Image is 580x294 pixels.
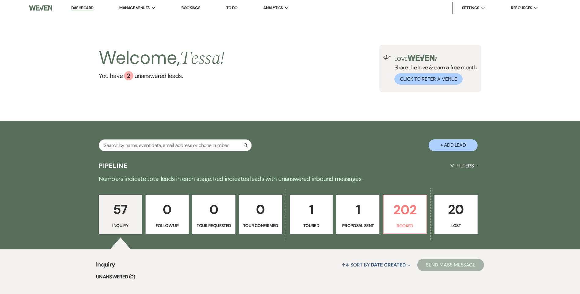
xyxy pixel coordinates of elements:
input: Search by name, event date, email address or phone number [99,139,252,151]
span: Resources [511,5,532,11]
button: Click to Refer a Venue [394,73,463,85]
button: + Add Lead [429,139,478,151]
p: 202 [387,200,423,220]
a: 20Lost [434,195,478,234]
a: 1Toured [290,195,333,234]
p: 1 [340,199,375,220]
a: Bookings [181,5,200,10]
a: You have 2 unanswered leads. [99,71,224,80]
h2: Welcome, [99,45,224,71]
p: Follow Up [150,222,185,229]
p: 0 [243,199,278,220]
button: Sort By Date Created [339,257,413,273]
span: ↑↓ [342,262,349,268]
h3: Pipeline [99,161,127,170]
p: Tour Requested [196,222,231,229]
button: Send Mass Message [417,259,484,271]
p: 20 [438,199,474,220]
button: Filters [448,158,481,174]
p: 0 [196,199,231,220]
a: 57Inquiry [99,195,142,234]
p: Tour Confirmed [243,222,278,229]
span: Date Created [371,262,405,268]
div: Share the love & earn a free month. [391,55,478,85]
a: To Do [226,5,238,10]
a: Dashboard [71,5,93,11]
span: Tessa ! [180,44,224,72]
p: Lost [438,222,474,229]
span: Analytics [263,5,283,11]
span: Settings [462,5,479,11]
img: loud-speaker-illustration.svg [383,55,391,60]
p: Proposal Sent [340,222,375,229]
a: 202Booked [383,195,427,234]
img: weven-logo-green.svg [408,55,435,61]
p: Toured [294,222,329,229]
img: Weven Logo [29,2,52,14]
p: Numbers indicate total leads in each stage. Red indicates leads with unanswered inbound messages. [70,174,510,184]
p: 0 [150,199,185,220]
p: Love ? [394,55,478,62]
span: Manage Venues [119,5,150,11]
a: 0Tour Confirmed [239,195,282,234]
span: Inquiry [96,260,115,273]
a: 0Follow Up [146,195,189,234]
p: Booked [387,222,423,229]
a: 0Tour Requested [192,195,235,234]
div: 2 [124,71,133,80]
a: 1Proposal Sent [336,195,379,234]
li: Unanswered (0) [96,273,484,281]
p: Inquiry [103,222,138,229]
p: 57 [103,199,138,220]
p: 1 [294,199,329,220]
